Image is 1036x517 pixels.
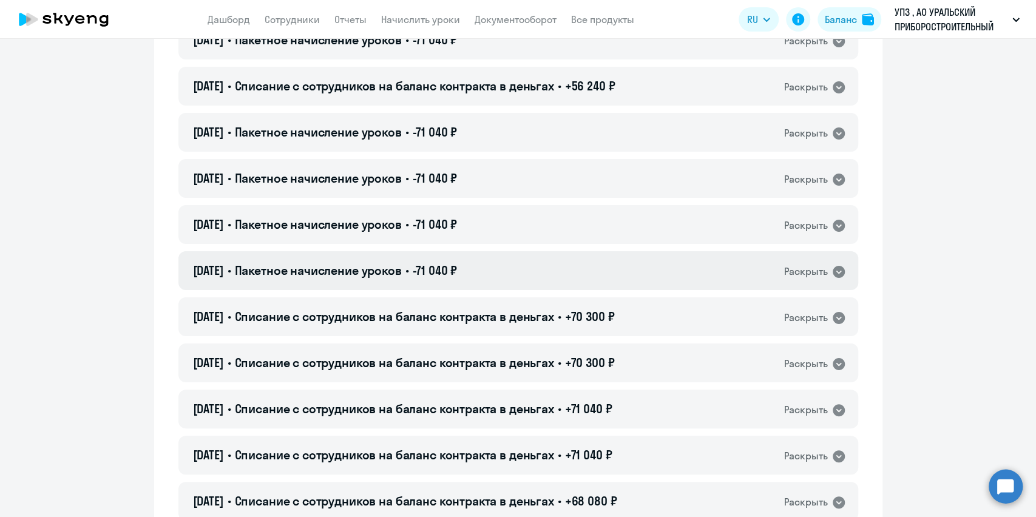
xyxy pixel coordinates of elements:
[228,124,231,140] span: •
[234,124,401,140] span: Пакетное начисление уроков
[784,33,828,49] div: Раскрыть
[228,493,231,509] span: •
[784,126,828,141] div: Раскрыть
[265,13,320,25] a: Сотрудники
[565,355,615,370] span: +70 300 ₽
[862,13,874,25] img: balance
[412,171,457,186] span: -71 040 ₽
[228,355,231,370] span: •
[475,13,557,25] a: Документооборот
[784,218,828,233] div: Раскрыть
[412,32,457,47] span: -71 040 ₽
[565,401,612,416] span: +71 040 ₽
[228,78,231,93] span: •
[784,356,828,371] div: Раскрыть
[228,401,231,416] span: •
[405,217,409,232] span: •
[193,447,224,462] span: [DATE]
[193,309,224,324] span: [DATE]
[193,171,224,186] span: [DATE]
[565,309,615,324] span: +70 300 ₽
[784,172,828,187] div: Раскрыть
[558,355,561,370] span: •
[234,78,554,93] span: Списание с сотрудников на баланс контракта в деньгах
[234,447,554,462] span: Списание с сотрудников на баланс контракта в деньгах
[234,32,401,47] span: Пакетное начисление уроков
[889,5,1026,34] button: УПЗ , АО УРАЛЬСКИЙ ПРИБОРОСТРОИТЕЛЬНЫЙ ЗАВОД, АО, Предоплата
[565,493,617,509] span: +68 080 ₽
[193,493,224,509] span: [DATE]
[784,79,828,95] div: Раскрыть
[193,263,224,278] span: [DATE]
[784,495,828,510] div: Раскрыть
[193,78,224,93] span: [DATE]
[558,309,561,324] span: •
[565,447,612,462] span: +71 040 ₽
[234,171,401,186] span: Пакетное начисление уроков
[193,355,224,370] span: [DATE]
[747,12,758,27] span: RU
[405,171,409,186] span: •
[412,217,457,232] span: -71 040 ₽
[228,32,231,47] span: •
[234,401,554,416] span: Списание с сотрудников на баланс контракта в деньгах
[405,32,409,47] span: •
[193,217,224,232] span: [DATE]
[784,264,828,279] div: Раскрыть
[228,171,231,186] span: •
[228,263,231,278] span: •
[234,263,401,278] span: Пакетное начисление уроков
[405,124,409,140] span: •
[558,447,561,462] span: •
[234,309,554,324] span: Списание с сотрудников на баланс контракта в деньгах
[558,401,561,416] span: •
[193,401,224,416] span: [DATE]
[412,263,457,278] span: -71 040 ₽
[558,493,561,509] span: •
[228,447,231,462] span: •
[234,493,554,509] span: Списание с сотрудников на баланс контракта в деньгах
[334,13,367,25] a: Отчеты
[228,309,231,324] span: •
[193,32,224,47] span: [DATE]
[412,124,457,140] span: -71 040 ₽
[193,124,224,140] span: [DATE]
[739,7,779,32] button: RU
[228,217,231,232] span: •
[234,355,554,370] span: Списание с сотрудников на баланс контракта в деньгах
[784,402,828,417] div: Раскрыть
[784,448,828,464] div: Раскрыть
[571,13,634,25] a: Все продукты
[825,12,857,27] div: Баланс
[234,217,401,232] span: Пакетное начисление уроков
[895,5,1007,34] p: УПЗ , АО УРАЛЬСКИЙ ПРИБОРОСТРОИТЕЛЬНЫЙ ЗАВОД, АО, Предоплата
[784,310,828,325] div: Раскрыть
[381,13,460,25] a: Начислить уроки
[558,78,561,93] span: •
[208,13,250,25] a: Дашборд
[818,7,881,32] button: Балансbalance
[565,78,615,93] span: +56 240 ₽
[405,263,409,278] span: •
